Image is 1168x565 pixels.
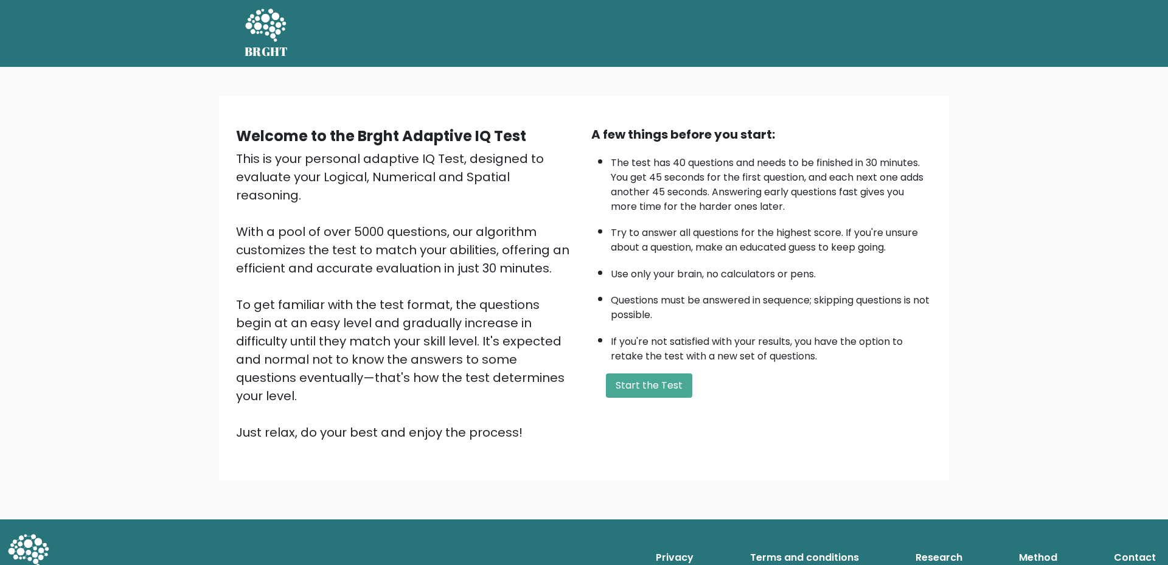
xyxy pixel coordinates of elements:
[236,126,526,146] b: Welcome to the Brght Adaptive IQ Test
[606,373,692,398] button: Start the Test
[611,220,932,255] li: Try to answer all questions for the highest score. If you're unsure about a question, make an edu...
[591,125,932,144] div: A few things before you start:
[611,287,932,322] li: Questions must be answered in sequence; skipping questions is not possible.
[245,44,288,59] h5: BRGHT
[611,150,932,214] li: The test has 40 questions and needs to be finished in 30 minutes. You get 45 seconds for the firs...
[611,328,932,364] li: If you're not satisfied with your results, you have the option to retake the test with a new set ...
[245,5,288,62] a: BRGHT
[611,261,932,282] li: Use only your brain, no calculators or pens.
[236,150,577,442] div: This is your personal adaptive IQ Test, designed to evaluate your Logical, Numerical and Spatial ...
